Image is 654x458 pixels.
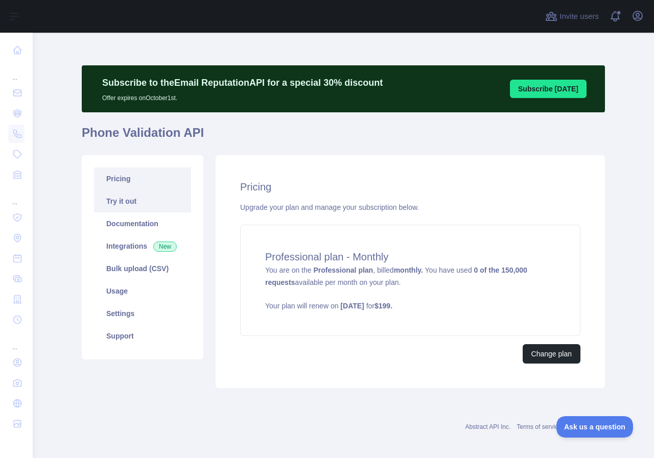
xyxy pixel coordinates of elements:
[94,167,191,190] a: Pricing
[94,302,191,325] a: Settings
[556,416,634,438] iframe: Toggle Customer Support
[523,344,580,364] button: Change plan
[240,202,580,212] div: Upgrade your plan and manage your subscription below.
[94,190,191,212] a: Try it out
[265,266,527,286] strong: 0 of the 150,000 requests
[394,266,423,274] strong: monthly.
[94,235,191,257] a: Integrations New
[510,80,587,98] button: Subscribe [DATE]
[153,242,177,252] span: New
[313,266,373,274] strong: Professional plan
[94,212,191,235] a: Documentation
[375,302,392,310] strong: $ 199 .
[465,423,511,430] a: Abstract API Inc.
[265,301,555,311] p: Your plan will renew on for
[8,61,25,82] div: ...
[94,325,191,347] a: Support
[240,180,580,194] h2: Pricing
[102,76,383,90] p: Subscribe to the Email Reputation API for a special 30 % discount
[517,423,561,430] a: Terms of service
[543,8,601,25] button: Invite users
[82,125,605,149] h1: Phone Validation API
[8,186,25,206] div: ...
[265,250,555,264] h4: Professional plan - Monthly
[559,11,599,22] span: Invite users
[265,266,555,311] span: You are on the , billed You have used available per month on your plan.
[102,90,383,102] p: Offer expires on October 1st.
[94,280,191,302] a: Usage
[8,331,25,351] div: ...
[94,257,191,280] a: Bulk upload (CSV)
[340,302,364,310] strong: [DATE]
